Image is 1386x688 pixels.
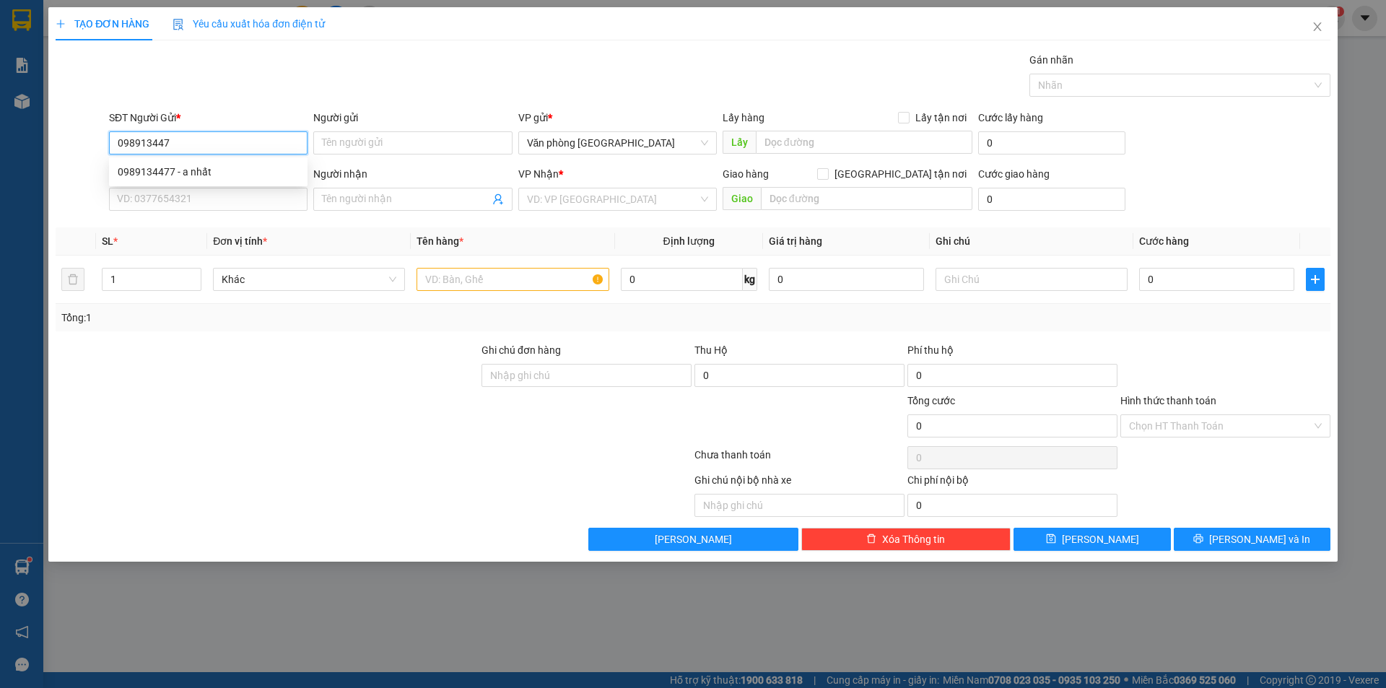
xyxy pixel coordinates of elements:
span: Tên hàng [417,235,463,247]
div: 0989134477 - a nhất [109,160,308,183]
input: 0 [769,268,924,291]
span: kg [743,268,757,291]
div: VP gửi [518,110,717,126]
span: Tổng cước [907,395,955,406]
span: [PERSON_NAME] [655,531,732,547]
img: icon [173,19,184,30]
input: Ghi Chú [936,268,1128,291]
div: Chi phí nội bộ [907,472,1117,494]
span: Giao [723,187,761,210]
button: printer[PERSON_NAME] và In [1174,528,1330,551]
span: Xóa Thông tin [882,531,945,547]
div: Phí thu hộ [907,342,1117,364]
span: Giao hàng [723,168,769,180]
label: Cước lấy hàng [978,112,1043,123]
span: TẠO ĐƠN HÀNG [56,18,149,30]
button: plus [1306,268,1325,291]
span: Giá trị hàng [769,235,822,247]
span: Lấy tận nơi [910,110,972,126]
span: VP Nhận [518,168,559,180]
div: Tổng: 1 [61,310,535,326]
span: [GEOGRAPHIC_DATA] tận nơi [829,166,972,182]
input: Dọc đường [761,187,972,210]
span: plus [56,19,66,29]
span: Khác [222,269,396,290]
label: Cước giao hàng [978,168,1050,180]
span: [PERSON_NAME] và In [1209,531,1310,547]
span: Yêu cầu xuất hóa đơn điện tử [173,18,325,30]
span: Lấy [723,131,756,154]
input: Cước lấy hàng [978,131,1125,154]
div: SĐT Người Gửi [109,110,308,126]
button: delete [61,268,84,291]
span: SL [102,235,113,247]
span: plus [1307,274,1324,285]
span: Cước hàng [1139,235,1189,247]
span: Thu Hộ [694,344,728,356]
label: Hình thức thanh toán [1120,395,1216,406]
div: 0989134477 - a nhất [118,164,299,180]
label: Gán nhãn [1029,54,1073,66]
div: Chưa thanh toán [693,447,906,472]
button: save[PERSON_NAME] [1014,528,1170,551]
div: Ghi chú nội bộ nhà xe [694,472,905,494]
b: An Anh Limousine [18,93,79,161]
span: [PERSON_NAME] [1062,531,1139,547]
input: Nhập ghi chú [694,494,905,517]
div: Người gửi [313,110,512,126]
span: Lấy hàng [723,112,764,123]
span: printer [1193,534,1203,545]
span: delete [866,534,876,545]
input: VD: Bàn, Ghế [417,268,609,291]
span: Văn phòng Tân Phú [527,132,708,154]
button: deleteXóa Thông tin [801,528,1011,551]
div: Người nhận [313,166,512,182]
label: Ghi chú đơn hàng [481,344,561,356]
span: user-add [492,193,504,205]
span: save [1046,534,1056,545]
input: Ghi chú đơn hàng [481,364,692,387]
button: Close [1297,7,1338,48]
input: Cước giao hàng [978,188,1125,211]
b: Biên nhận gởi hàng hóa [93,21,139,139]
th: Ghi chú [930,227,1133,256]
span: Định lượng [663,235,715,247]
span: close [1312,21,1323,32]
input: Dọc đường [756,131,972,154]
span: Đơn vị tính [213,235,267,247]
button: [PERSON_NAME] [588,528,798,551]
